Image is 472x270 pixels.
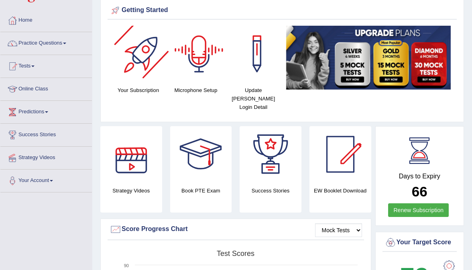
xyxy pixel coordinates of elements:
h4: Microphone Setup [171,86,220,94]
h4: Your Subscription [114,86,163,94]
a: Tests [0,55,92,75]
img: small5.jpg [286,26,451,90]
tspan: Test scores [217,250,254,258]
div: Score Progress Chart [110,223,362,235]
h4: Days to Expiry [385,173,455,180]
h4: Update [PERSON_NAME] Login Detail [229,86,278,111]
a: Success Stories [0,124,92,144]
a: Your Account [0,170,92,190]
h4: Success Stories [240,186,301,195]
a: Online Class [0,78,92,98]
h4: Strategy Videos [100,186,162,195]
a: Renew Subscription [388,203,449,217]
div: Your Target Score [385,237,455,249]
b: 66 [412,184,427,199]
a: Practice Questions [0,32,92,52]
a: Home [0,9,92,29]
h4: EW Booklet Download [309,186,371,195]
div: Getting Started [110,4,455,16]
a: Strategy Videos [0,147,92,167]
a: Predictions [0,101,92,121]
h4: Book PTE Exam [170,186,232,195]
text: 90 [124,263,129,268]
